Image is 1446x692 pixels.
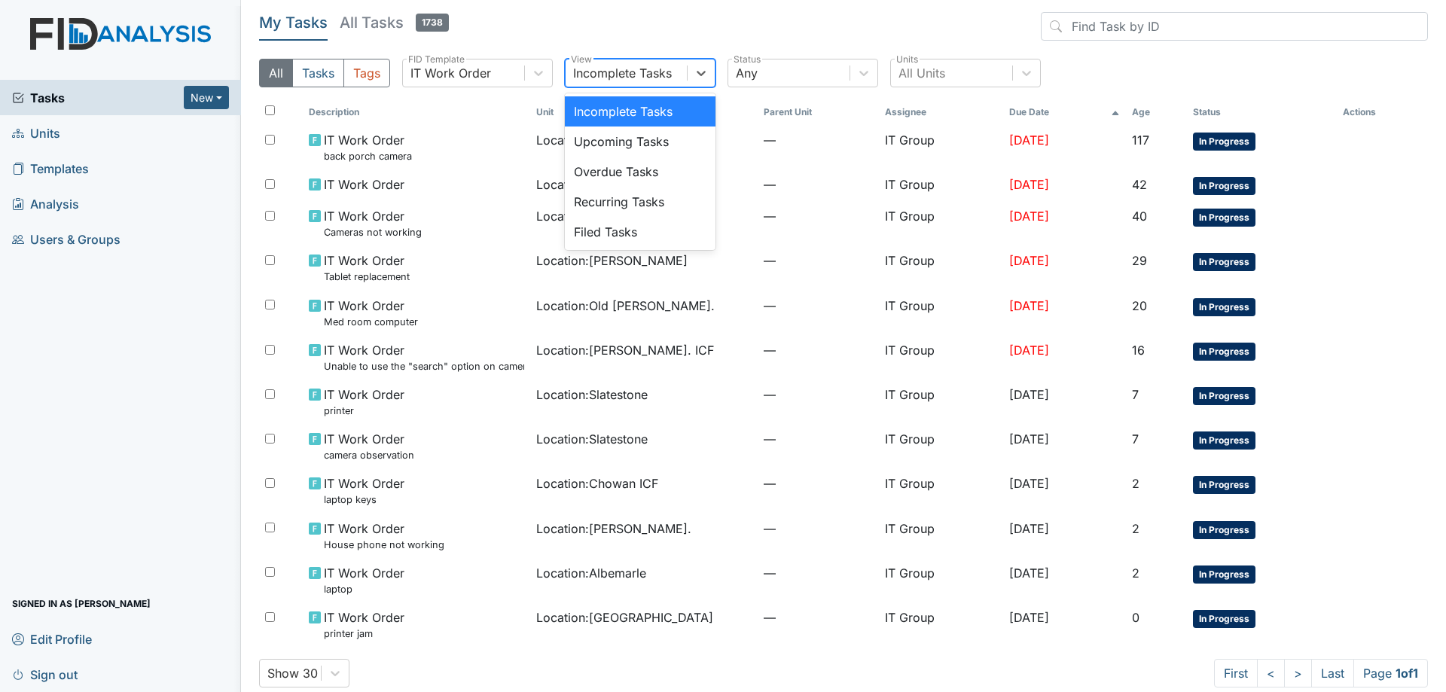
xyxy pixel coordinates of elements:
[565,157,715,187] div: Overdue Tasks
[1009,521,1049,536] span: [DATE]
[764,430,873,448] span: —
[879,125,1003,169] td: IT Group
[1337,99,1412,125] th: Actions
[416,14,449,32] span: 1738
[259,59,390,87] div: Type filter
[324,251,410,284] span: IT Work Order Tablet replacement
[764,297,873,315] span: —
[530,99,758,125] th: Toggle SortBy
[303,99,530,125] th: Toggle SortBy
[536,430,648,448] span: Location : Slatestone
[324,270,410,284] small: Tablet replacement
[1257,659,1285,687] a: <
[1041,12,1428,41] input: Find Task by ID
[12,627,92,651] span: Edit Profile
[12,89,184,107] a: Tasks
[1132,298,1147,313] span: 20
[324,448,414,462] small: camera observation
[1009,177,1049,192] span: [DATE]
[1193,298,1255,316] span: In Progress
[565,187,715,217] div: Recurring Tasks
[1193,177,1255,195] span: In Progress
[1126,99,1187,125] th: Toggle SortBy
[324,626,404,641] small: printer jam
[267,664,318,682] div: Show 30
[1132,177,1147,192] span: 42
[1009,610,1049,625] span: [DATE]
[12,227,120,251] span: Users & Groups
[573,64,672,82] div: Incomplete Tasks
[1132,209,1147,224] span: 40
[758,99,879,125] th: Toggle SortBy
[898,64,945,82] div: All Units
[879,335,1003,380] td: IT Group
[1009,209,1049,224] span: [DATE]
[1193,476,1255,494] span: In Progress
[324,359,524,373] small: Unable to use the "search" option on cameras.
[1193,521,1255,539] span: In Progress
[324,386,404,418] span: IT Work Order printer
[324,538,444,552] small: House phone not working
[12,663,78,686] span: Sign out
[324,225,422,239] small: Cameras not working
[324,474,404,507] span: IT Work Order laptop keys
[324,341,524,373] span: IT Work Order Unable to use the "search" option on cameras.
[324,175,404,194] span: IT Work Order
[565,96,715,127] div: Incomplete Tasks
[324,492,404,507] small: laptop keys
[1132,610,1139,625] span: 0
[1193,610,1255,628] span: In Progress
[1132,387,1139,402] span: 7
[879,201,1003,245] td: IT Group
[324,207,422,239] span: IT Work Order Cameras not working
[536,386,648,404] span: Location : Slatestone
[764,474,873,492] span: —
[1396,666,1418,681] strong: 1 of 1
[1009,387,1049,402] span: [DATE]
[536,175,648,194] span: Location : Coke Ave.
[1132,431,1139,447] span: 7
[1009,565,1049,581] span: [DATE]
[1003,99,1126,125] th: Toggle SortBy
[764,386,873,404] span: —
[12,192,79,215] span: Analysis
[764,341,873,359] span: —
[879,558,1003,602] td: IT Group
[879,169,1003,201] td: IT Group
[764,608,873,626] span: —
[324,608,404,641] span: IT Work Order printer jam
[536,608,713,626] span: Location : [GEOGRAPHIC_DATA]
[1193,343,1255,361] span: In Progress
[536,564,646,582] span: Location : Albemarle
[879,99,1003,125] th: Assignee
[324,149,412,163] small: back porch camera
[1132,521,1139,536] span: 2
[764,520,873,538] span: —
[1132,565,1139,581] span: 2
[1009,133,1049,148] span: [DATE]
[1193,209,1255,227] span: In Progress
[536,297,715,315] span: Location : Old [PERSON_NAME].
[1187,99,1337,125] th: Toggle SortBy
[340,12,449,33] h5: All Tasks
[1132,343,1145,358] span: 16
[1193,431,1255,450] span: In Progress
[343,59,390,87] button: Tags
[736,64,758,82] div: Any
[1193,133,1255,151] span: In Progress
[324,564,404,596] span: IT Work Order laptop
[565,217,715,247] div: Filed Tasks
[324,430,414,462] span: IT Work Order camera observation
[1009,431,1049,447] span: [DATE]
[1214,659,1258,687] a: First
[536,520,691,538] span: Location : [PERSON_NAME].
[1284,659,1312,687] a: >
[1193,387,1255,405] span: In Progress
[879,602,1003,647] td: IT Group
[259,59,293,87] button: All
[764,251,873,270] span: —
[565,127,715,157] div: Upcoming Tasks
[536,207,642,225] span: Location : Idlewood
[1132,476,1139,491] span: 2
